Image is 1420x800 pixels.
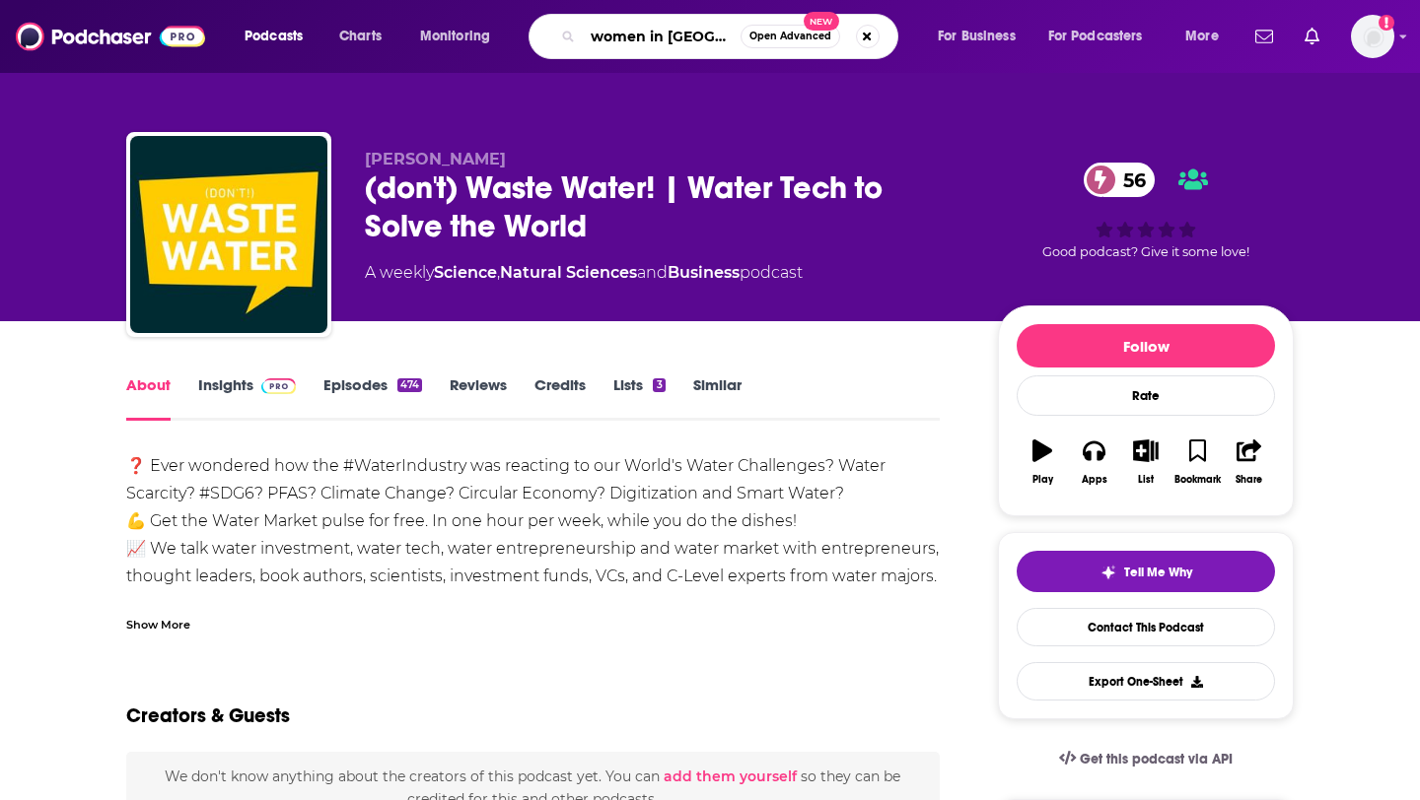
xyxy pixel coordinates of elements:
[1351,15,1394,58] img: User Profile
[1224,427,1275,498] button: Share
[1048,23,1143,50] span: For Podcasters
[1100,565,1116,580] img: tell me why sparkle
[1379,15,1394,31] svg: Add a profile image
[326,21,393,52] a: Charts
[245,23,303,50] span: Podcasts
[1171,427,1223,498] button: Bookmark
[450,375,507,421] a: Reviews
[1017,608,1275,646] a: Contact This Podcast
[1120,427,1171,498] button: List
[397,378,422,392] div: 474
[261,378,296,394] img: Podchaser Pro
[198,375,296,421] a: InsightsPodchaser Pro
[406,21,516,52] button: open menu
[749,32,831,41] span: Open Advanced
[126,703,290,728] h2: Creators & Guests
[420,23,490,50] span: Monitoring
[1247,20,1281,53] a: Show notifications dropdown
[130,136,327,333] img: (don't) Waste Water! | Water Tech to Solve the World
[1185,23,1219,50] span: More
[1082,474,1107,486] div: Apps
[434,263,497,282] a: Science
[365,261,803,285] div: A weekly podcast
[1171,21,1243,52] button: open menu
[1084,163,1156,197] a: 56
[1080,751,1233,767] span: Get this podcast via API
[1297,20,1327,53] a: Show notifications dropdown
[1124,565,1192,580] span: Tell Me Why
[1068,427,1119,498] button: Apps
[924,21,1040,52] button: open menu
[1017,375,1275,416] div: Rate
[1043,735,1248,783] a: Get this podcast via API
[1017,662,1275,700] button: Export One-Sheet
[16,18,205,55] img: Podchaser - Follow, Share and Rate Podcasts
[126,375,171,421] a: About
[583,21,741,52] input: Search podcasts, credits, & more...
[998,150,1294,272] div: 56Good podcast? Give it some love!
[500,263,637,282] a: Natural Sciences
[547,14,917,59] div: Search podcasts, credits, & more...
[1032,474,1053,486] div: Play
[534,375,586,421] a: Credits
[231,21,328,52] button: open menu
[1017,427,1068,498] button: Play
[497,263,500,282] span: ,
[938,23,1016,50] span: For Business
[613,375,665,421] a: Lists3
[365,150,506,168] span: [PERSON_NAME]
[668,263,740,282] a: Business
[664,768,797,784] button: add them yourself
[1042,244,1249,259] span: Good podcast? Give it some love!
[323,375,422,421] a: Episodes474
[1138,474,1154,486] div: List
[653,378,665,392] div: 3
[1017,324,1275,367] button: Follow
[693,375,742,421] a: Similar
[1035,21,1171,52] button: open menu
[637,263,668,282] span: and
[1351,15,1394,58] button: Show profile menu
[1103,163,1156,197] span: 56
[741,25,840,48] button: Open AdvancedNew
[1236,474,1262,486] div: Share
[339,23,382,50] span: Charts
[804,12,839,31] span: New
[1174,474,1221,486] div: Bookmark
[1017,551,1275,592] button: tell me why sparkleTell Me Why
[1351,15,1394,58] span: Logged in as elliesachs09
